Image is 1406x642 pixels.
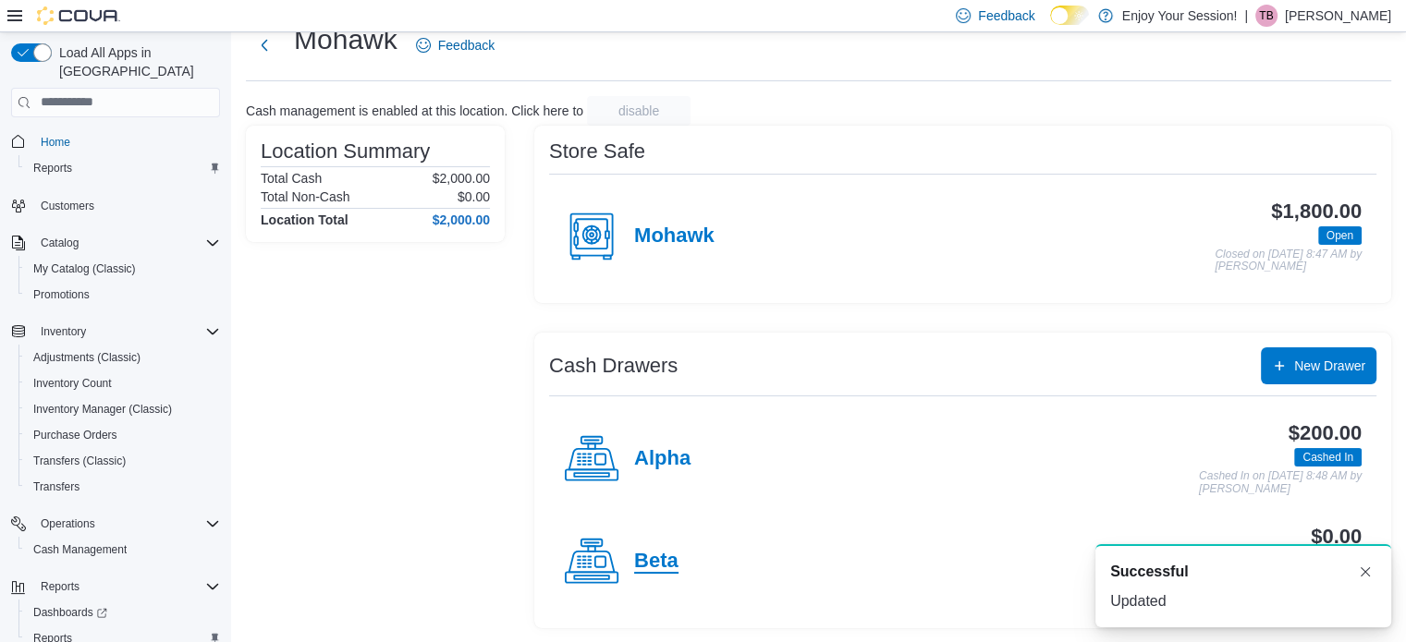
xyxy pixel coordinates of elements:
[246,103,583,118] p: Cash management is enabled at this location. Click here to
[33,287,90,302] span: Promotions
[634,224,715,248] h4: Mohawk
[1318,226,1362,245] span: Open
[1110,561,1376,583] div: Notification
[26,346,220,369] span: Adjustments (Classic)
[978,6,1034,25] span: Feedback
[1285,5,1391,27] p: [PERSON_NAME]
[1244,5,1248,27] p: |
[18,256,227,282] button: My Catalog (Classic)
[33,350,141,365] span: Adjustments (Classic)
[33,402,172,417] span: Inventory Manager (Classic)
[634,447,691,471] h4: Alpha
[26,398,220,420] span: Inventory Manager (Classic)
[41,135,70,150] span: Home
[33,232,86,254] button: Catalog
[1294,357,1365,375] span: New Drawer
[1050,6,1089,25] input: Dark Mode
[33,131,78,153] a: Home
[261,140,430,163] h3: Location Summary
[41,199,94,213] span: Customers
[33,261,136,276] span: My Catalog (Classic)
[1302,449,1353,466] span: Cashed In
[33,605,107,620] span: Dashboards
[409,27,502,64] a: Feedback
[1259,5,1273,27] span: TB
[26,601,115,624] a: Dashboards
[1255,5,1278,27] div: Troy Bromfield
[433,212,490,227] h4: $2,000.00
[549,140,645,163] h3: Store Safe
[26,284,97,306] a: Promotions
[26,450,133,472] a: Transfers (Classic)
[26,601,220,624] span: Dashboards
[37,6,120,25] img: Cova
[549,355,678,377] h3: Cash Drawers
[41,236,79,250] span: Catalog
[26,372,119,394] a: Inventory Count
[1050,25,1051,26] span: Dark Mode
[33,194,220,217] span: Customers
[1354,561,1376,583] button: Dismiss toast
[1294,448,1362,466] span: Cashed In
[1311,526,1362,548] h3: $0.00
[1289,422,1362,444] h3: $200.00
[1199,470,1362,495] p: Cashed In on [DATE] 8:48 AM by [PERSON_NAME]
[33,575,220,598] span: Reports
[33,479,79,494] span: Transfers
[4,574,227,600] button: Reports
[1122,5,1238,27] p: Enjoy Your Session!
[634,550,679,574] h4: Beta
[1110,561,1188,583] span: Successful
[433,171,490,186] p: $2,000.00
[33,376,112,391] span: Inventory Count
[4,511,227,537] button: Operations
[18,155,227,181] button: Reports
[4,319,227,345] button: Inventory
[1327,227,1353,244] span: Open
[33,513,103,535] button: Operations
[33,195,102,217] a: Customers
[33,428,117,442] span: Purchase Orders
[26,258,220,280] span: My Catalog (Classic)
[18,422,227,448] button: Purchase Orders
[246,27,283,64] button: Next
[33,454,126,468] span: Transfers (Classic)
[26,258,143,280] a: My Catalog (Classic)
[18,448,227,474] button: Transfers (Classic)
[1261,347,1376,384] button: New Drawer
[4,230,227,256] button: Catalog
[18,396,227,422] button: Inventory Manager (Classic)
[1215,248,1362,273] p: Closed on [DATE] 8:47 AM by [PERSON_NAME]
[18,537,227,563] button: Cash Management
[33,542,127,557] span: Cash Management
[26,424,125,446] a: Purchase Orders
[26,157,220,179] span: Reports
[33,130,220,153] span: Home
[26,157,79,179] a: Reports
[26,476,87,498] a: Transfers
[26,346,148,369] a: Adjustments (Classic)
[33,513,220,535] span: Operations
[33,161,72,176] span: Reports
[18,600,227,625] a: Dashboards
[4,128,227,155] button: Home
[33,232,220,254] span: Catalog
[26,424,220,446] span: Purchase Orders
[33,321,93,343] button: Inventory
[41,579,79,594] span: Reports
[26,539,134,561] a: Cash Management
[618,102,659,120] span: disable
[26,476,220,498] span: Transfers
[261,171,322,186] h6: Total Cash
[26,284,220,306] span: Promotions
[26,450,220,472] span: Transfers (Classic)
[26,398,179,420] a: Inventory Manager (Classic)
[261,189,350,204] h6: Total Non-Cash
[438,36,495,55] span: Feedback
[458,189,490,204] p: $0.00
[18,282,227,308] button: Promotions
[33,575,87,598] button: Reports
[26,372,220,394] span: Inventory Count
[33,321,220,343] span: Inventory
[18,474,227,500] button: Transfers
